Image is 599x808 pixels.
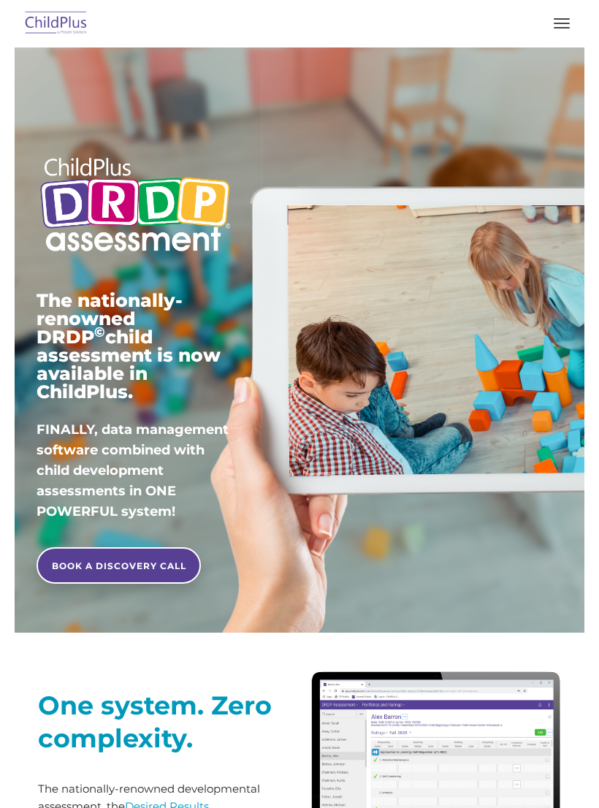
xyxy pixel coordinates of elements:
[37,289,221,403] span: The nationally-renowned DRDP child assessment is now available in ChildPlus.
[22,7,91,41] img: ChildPlus by Procare Solutions
[37,146,234,266] img: Copyright - DRDP Logo Light
[37,547,201,584] a: BOOK A DISCOVERY CALL
[37,422,229,519] span: FINALLY, data management software combined with child development assessments in ONE POWERFUL sys...
[94,324,105,340] sup: ©
[38,690,272,754] strong: One system. Zero complexity.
